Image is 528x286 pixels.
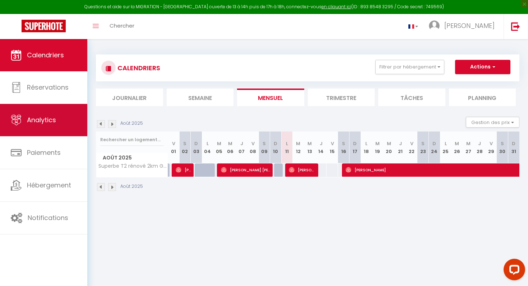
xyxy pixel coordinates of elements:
a: en cliquant ici [321,4,351,10]
th: 29 [485,132,497,163]
abbr: M [387,140,391,147]
abbr: J [399,140,402,147]
th: 17 [349,132,361,163]
span: Notifications [28,213,68,222]
th: 22 [406,132,417,163]
th: 11 [281,132,293,163]
li: Trimestre [308,89,375,106]
th: 30 [497,132,508,163]
span: Août 2025 [96,153,168,163]
abbr: M [466,140,471,147]
th: 24 [429,132,440,163]
th: 21 [395,132,406,163]
abbr: M [375,140,380,147]
li: Journalier [96,89,163,106]
span: Superbe T2 rénové 2km Gare [97,163,169,169]
abbr: D [353,140,357,147]
span: [PERSON_NAME] [289,163,316,177]
abbr: D [274,140,277,147]
a: ... [PERSON_NAME] [423,14,504,39]
p: Août 2025 [120,120,143,127]
input: Rechercher un logement... [100,133,164,146]
img: ... [429,20,440,31]
abbr: V [490,140,493,147]
th: 04 [202,132,213,163]
th: 27 [463,132,474,163]
abbr: M [228,140,232,147]
span: Calendriers [27,51,64,59]
th: 23 [417,132,429,163]
th: 09 [259,132,270,163]
abbr: V [410,140,413,147]
th: 13 [304,132,315,163]
th: 07 [236,132,247,163]
th: 06 [224,132,236,163]
abbr: S [342,140,345,147]
abbr: S [421,140,425,147]
abbr: S [501,140,504,147]
abbr: J [478,140,481,147]
abbr: J [320,140,323,147]
th: 12 [293,132,304,163]
th: 25 [440,132,451,163]
abbr: L [365,140,367,147]
th: 28 [474,132,486,163]
th: 31 [508,132,519,163]
iframe: LiveChat chat widget [498,256,528,286]
p: Août 2025 [120,183,143,190]
abbr: V [172,140,175,147]
span: Hébergement [27,181,71,190]
abbr: L [207,140,209,147]
abbr: M [455,140,459,147]
abbr: M [217,140,221,147]
span: Chercher [110,22,134,29]
span: [PERSON_NAME] [PERSON_NAME] [221,163,271,177]
button: Gestion des prix [466,117,519,128]
th: 08 [247,132,259,163]
abbr: M [296,140,300,147]
abbr: S [263,140,266,147]
th: 26 [451,132,463,163]
abbr: V [331,140,334,147]
li: Tâches [378,89,445,106]
abbr: S [183,140,186,147]
span: [PERSON_NAME] [444,21,495,30]
th: 02 [179,132,191,163]
h3: CALENDRIERS [116,60,160,76]
abbr: V [251,140,255,147]
th: 18 [361,132,372,163]
li: Mensuel [237,89,304,106]
th: 01 [168,132,180,163]
th: 05 [213,132,225,163]
abbr: D [432,140,436,147]
th: 10 [270,132,282,163]
th: 03 [191,132,202,163]
span: Réservations [27,83,69,92]
span: [PERSON_NAME] [176,163,191,177]
abbr: M [307,140,312,147]
button: Actions [455,60,510,74]
abbr: D [512,140,515,147]
th: 20 [383,132,395,163]
th: 16 [338,132,349,163]
abbr: D [194,140,198,147]
a: Chercher [104,14,140,39]
span: Paiements [27,148,61,157]
th: 15 [326,132,338,163]
img: logout [511,22,520,31]
th: 14 [315,132,327,163]
li: Planning [449,89,516,106]
th: 19 [372,132,384,163]
abbr: J [240,140,243,147]
abbr: L [286,140,288,147]
span: Analytics [27,115,56,124]
img: Super Booking [22,20,66,32]
button: Filtrer par hébergement [375,60,444,74]
abbr: L [445,140,447,147]
li: Semaine [167,89,234,106]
